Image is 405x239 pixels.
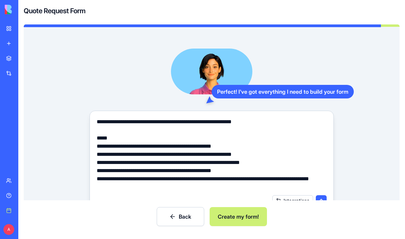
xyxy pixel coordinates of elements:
[24,6,85,16] h4: Quote Request Form
[3,224,14,235] span: A
[5,5,47,14] img: logo
[212,85,354,98] div: Perfect! I've got everything I need to build your form
[210,207,267,226] button: Create my form!
[157,207,204,226] button: Back
[272,195,313,206] button: Integrations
